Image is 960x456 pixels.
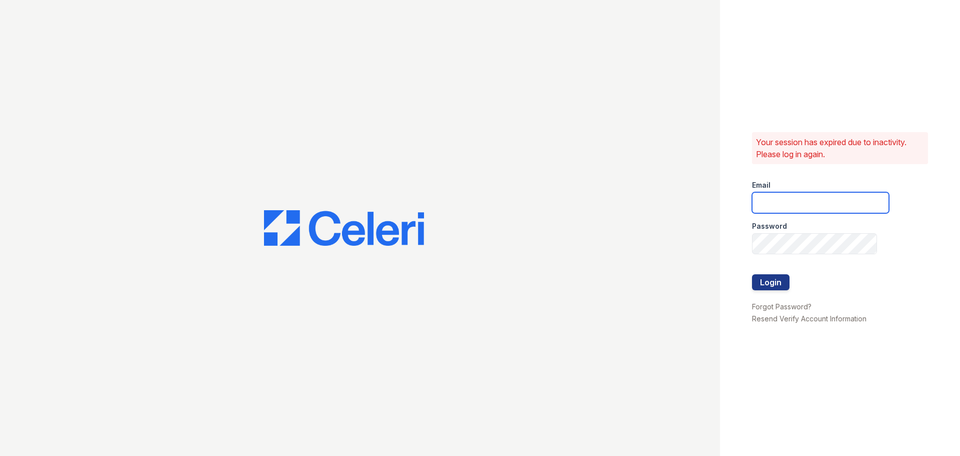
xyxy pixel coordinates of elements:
a: Resend Verify Account Information [752,314,866,323]
label: Email [752,180,770,190]
a: Forgot Password? [752,302,811,311]
img: CE_Logo_Blue-a8612792a0a2168367f1c8372b55b34899dd931a85d93a1a3d3e32e68fde9ad4.png [264,210,424,246]
p: Your session has expired due to inactivity. Please log in again. [756,136,924,160]
button: Login [752,274,789,290]
label: Password [752,221,787,231]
